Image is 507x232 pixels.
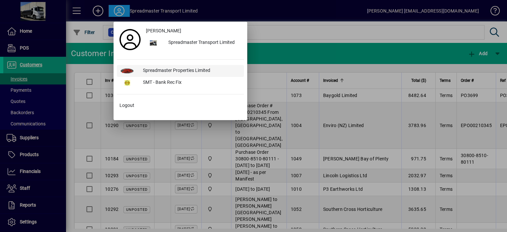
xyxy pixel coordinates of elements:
[138,65,244,77] div: Spreadmaster Properties Limited
[117,100,244,112] button: Logout
[117,65,244,77] button: Spreadmaster Properties Limited
[138,77,244,89] div: SMT - Bank Rec Fix
[119,102,134,109] span: Logout
[117,34,143,46] a: Profile
[143,37,244,49] button: Spreadmaster Transport Limited
[143,25,244,37] a: [PERSON_NAME]
[146,27,181,34] span: [PERSON_NAME]
[117,77,244,89] button: SMT - Bank Rec Fix
[163,37,244,49] div: Spreadmaster Transport Limited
